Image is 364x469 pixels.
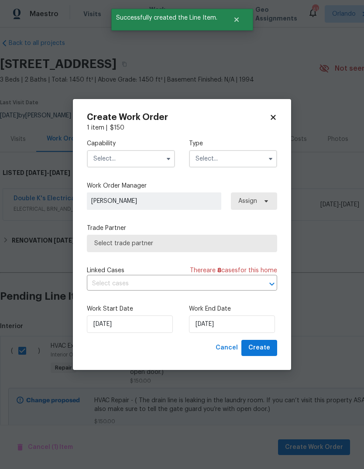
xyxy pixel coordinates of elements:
[87,305,175,313] label: Work Start Date
[189,139,277,148] label: Type
[216,342,238,353] span: Cancel
[241,340,277,356] button: Create
[222,11,251,28] button: Close
[87,139,175,148] label: Capability
[87,181,277,190] label: Work Order Manager
[87,123,277,132] div: 1 item |
[87,113,269,122] h2: Create Work Order
[190,266,277,275] span: There are case s for this home
[189,305,277,313] label: Work End Date
[163,154,174,164] button: Show options
[111,9,222,27] span: Successfully created the Line Item.
[189,315,275,333] input: M/D/YYYY
[110,125,124,131] span: $ 150
[265,154,276,164] button: Show options
[91,197,217,205] span: [PERSON_NAME]
[217,267,221,274] span: 8
[87,150,175,168] input: Select...
[87,266,124,275] span: Linked Cases
[87,224,277,233] label: Trade Partner
[238,197,257,205] span: Assign
[212,340,241,356] button: Cancel
[87,315,173,333] input: M/D/YYYY
[266,278,278,290] button: Open
[189,150,277,168] input: Select...
[248,342,270,353] span: Create
[94,239,270,248] span: Select trade partner
[87,277,253,291] input: Select cases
